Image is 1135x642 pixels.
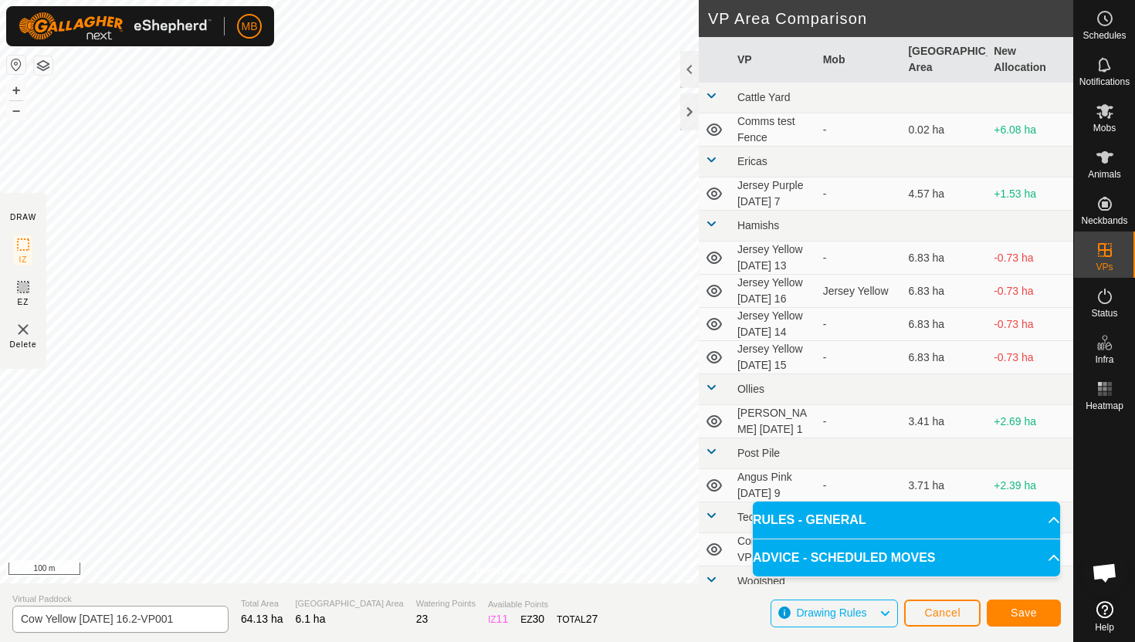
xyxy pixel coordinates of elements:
td: -0.73 ha [988,275,1073,308]
a: Privacy Policy [476,563,534,577]
td: 6.83 ha [902,341,988,374]
span: Drawing Rules [796,607,866,619]
span: Ollies [737,383,764,395]
span: Neckbands [1081,216,1127,225]
span: Animals [1088,170,1121,179]
td: +2.39 ha [988,469,1073,502]
p-accordion-header: RULES - GENERAL [753,502,1060,539]
button: + [7,81,25,100]
span: 23 [416,613,429,625]
span: Status [1091,309,1117,318]
span: MB [242,19,258,35]
div: - [823,316,896,333]
span: RULES - GENERAL [753,511,866,529]
span: ADVICE - SCHEDULED MOVES [753,549,935,567]
div: - [823,122,896,138]
td: Jersey Yellow [DATE] 14 [731,308,817,341]
span: Cancel [924,607,961,619]
button: Cancel [904,600,981,627]
td: Comms Test VP [731,533,817,566]
div: - [823,250,896,266]
p-accordion-header: ADVICE - SCHEDULED MOVES [753,539,1060,576]
div: Jersey Yellow [823,283,896,299]
button: Save [987,600,1061,627]
td: +6.08 ha [988,113,1073,147]
td: 0.02 ha [902,113,988,147]
div: - [823,350,896,366]
span: Hamishs [737,219,779,231]
a: Help [1074,595,1135,638]
td: +2.69 ha [988,405,1073,438]
div: TOTAL [557,611,598,627]
span: 27 [586,613,598,625]
div: - [823,186,896,202]
button: – [7,101,25,120]
td: -0.73 ha [988,242,1073,275]
img: Gallagher Logo [19,12,212,40]
button: Map Layers [34,56,53,75]
td: -0.73 ha [988,341,1073,374]
span: VPs [1096,262,1113,272]
div: IZ [488,611,508,627]
span: IZ [19,254,28,265]
td: 3.41 ha [902,405,988,438]
h2: VP Area Comparison [708,9,1073,28]
td: 4.57 ha [902,177,988,211]
td: 6.83 ha [902,242,988,275]
div: DRAW [10,211,36,223]
span: [GEOGRAPHIC_DATA] Area [296,597,404,610]
div: EZ [520,611,544,627]
button: Reset Map [7,56,25,74]
span: Available Points [488,598,598,611]
span: Ericas [737,155,767,167]
span: Infra [1095,355,1113,364]
span: EZ [18,296,29,308]
span: Notifications [1079,77,1130,86]
td: +1.53 ha [988,177,1073,211]
td: Jersey Yellow [DATE] 15 [731,341,817,374]
th: Mob [817,37,903,83]
td: -0.73 ha [988,308,1073,341]
td: [PERSON_NAME] [DATE] 1 [731,405,817,438]
span: Virtual Paddock [12,593,229,606]
span: 6.1 ha [296,613,326,625]
span: 30 [533,613,545,625]
div: Open chat [1082,549,1128,596]
span: Mobs [1093,123,1116,133]
div: - [823,414,896,430]
span: Help [1095,623,1114,632]
td: 6.83 ha [902,308,988,341]
td: 3.71 ha [902,469,988,502]
td: Angus Pink [DATE] 9 [731,469,817,502]
th: VP [731,37,817,83]
span: Woolshed [737,575,785,587]
span: Schedules [1082,31,1126,40]
span: Delete [10,339,37,350]
span: Watering Points [416,597,476,610]
span: Techno [737,511,772,523]
span: 64.13 ha [241,613,283,625]
span: Post Pile [737,447,780,459]
img: VP [14,320,32,339]
span: 11 [496,613,509,625]
span: Save [1011,607,1037,619]
div: - [823,478,896,494]
td: Jersey Purple [DATE] 7 [731,177,817,211]
span: Total Area [241,597,283,610]
td: Jersey Yellow [DATE] 16 [731,275,817,308]
td: 6.83 ha [902,275,988,308]
td: Jersey Yellow [DATE] 13 [731,242,817,275]
span: Heatmap [1086,401,1123,411]
th: New Allocation [988,37,1073,83]
th: [GEOGRAPHIC_DATA] Area [902,37,988,83]
td: Comms test Fence [731,113,817,147]
a: Contact Us [552,563,598,577]
span: Cattle Yard [737,91,791,103]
